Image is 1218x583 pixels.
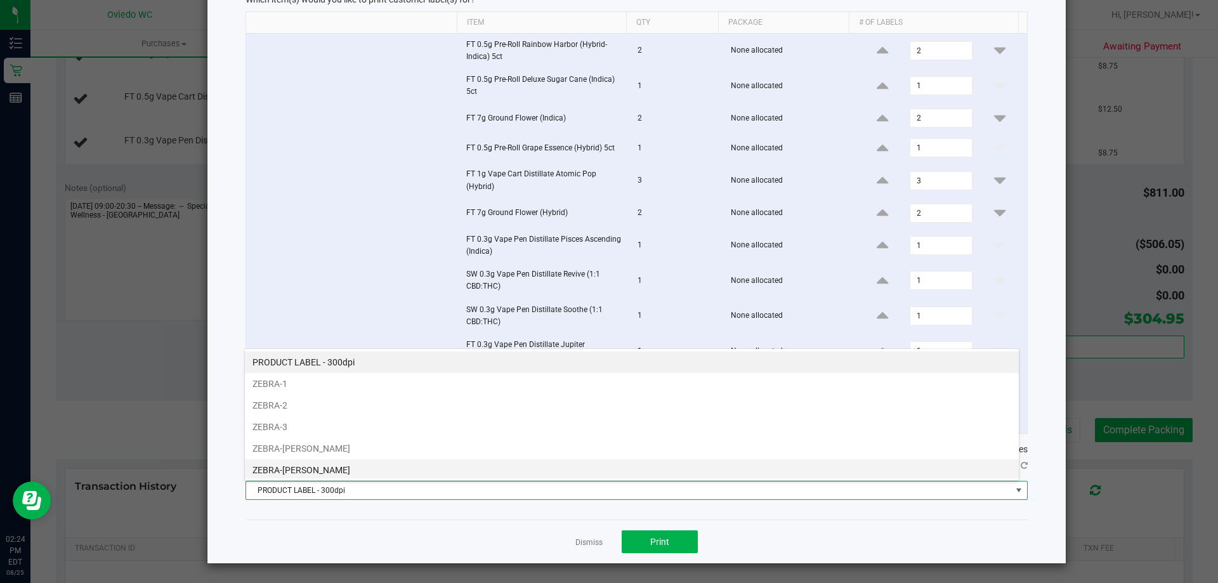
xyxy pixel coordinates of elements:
td: None allocated [723,69,856,103]
td: FT 7g Ground Flower (Indica) [459,103,630,133]
td: None allocated [723,228,856,263]
td: SW 0.3g Vape Pen Distillate Revive (1:1 CBD:THC) [459,263,630,298]
th: Qty [626,12,718,34]
td: FT 7g Ground Flower (Hybrid) [459,199,630,228]
td: None allocated [723,334,856,369]
iframe: Resource center [13,481,51,520]
th: # of labels [849,12,1018,34]
td: 2 [630,199,723,228]
td: 2 [630,103,723,133]
td: 3 [630,163,723,198]
li: PRODUCT LABEL - 300dpi [245,351,1019,373]
td: 1 [630,69,723,103]
td: FT 0.5g Pre-Roll Deluxe Sugar Cane (Indica) 5ct [459,69,630,103]
td: None allocated [723,133,856,163]
span: QZ Status: [942,461,1028,470]
td: None allocated [723,199,856,228]
span: Print [650,537,669,547]
button: Print [622,530,698,553]
td: None allocated [723,34,856,69]
th: Item [457,12,626,34]
td: None allocated [723,299,856,334]
td: 1 [630,228,723,263]
td: 1 [630,133,723,163]
li: ZEBRA-[PERSON_NAME] [245,459,1019,481]
li: ZEBRA-[PERSON_NAME] [245,438,1019,459]
td: FT 0.3g Vape Pen Distillate Jupiter [PERSON_NAME] (Sativa) [459,334,630,369]
td: 2 [630,34,723,69]
td: None allocated [723,103,856,133]
td: None allocated [723,263,856,298]
li: ZEBRA-2 [245,395,1019,416]
td: SW 0.3g Vape Pen Distillate Soothe (1:1 CBD:THC) [459,299,630,334]
td: 1 [630,263,723,298]
td: FT 0.5g Pre-Roll Rainbow Harbor (Hybrid-Indica) 5ct [459,34,630,69]
a: Dismiss [575,537,603,548]
td: FT 0.5g Pre-Roll Grape Essence (Hybrid) 5ct [459,133,630,163]
span: PRODUCT LABEL - 300dpi [246,481,1011,499]
th: Package [718,12,849,34]
td: None allocated [723,163,856,198]
div: To proceed, please select a printer. [236,440,1037,459]
td: FT 1g Vape Cart Distillate Atomic Pop (Hybrid) [459,163,630,198]
td: 1 [630,334,723,369]
td: 1 [630,299,723,334]
li: ZEBRA-1 [245,373,1019,395]
td: FT 0.3g Vape Pen Distillate Pisces Ascending (Indica) [459,228,630,263]
li: ZEBRA-3 [245,416,1019,438]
